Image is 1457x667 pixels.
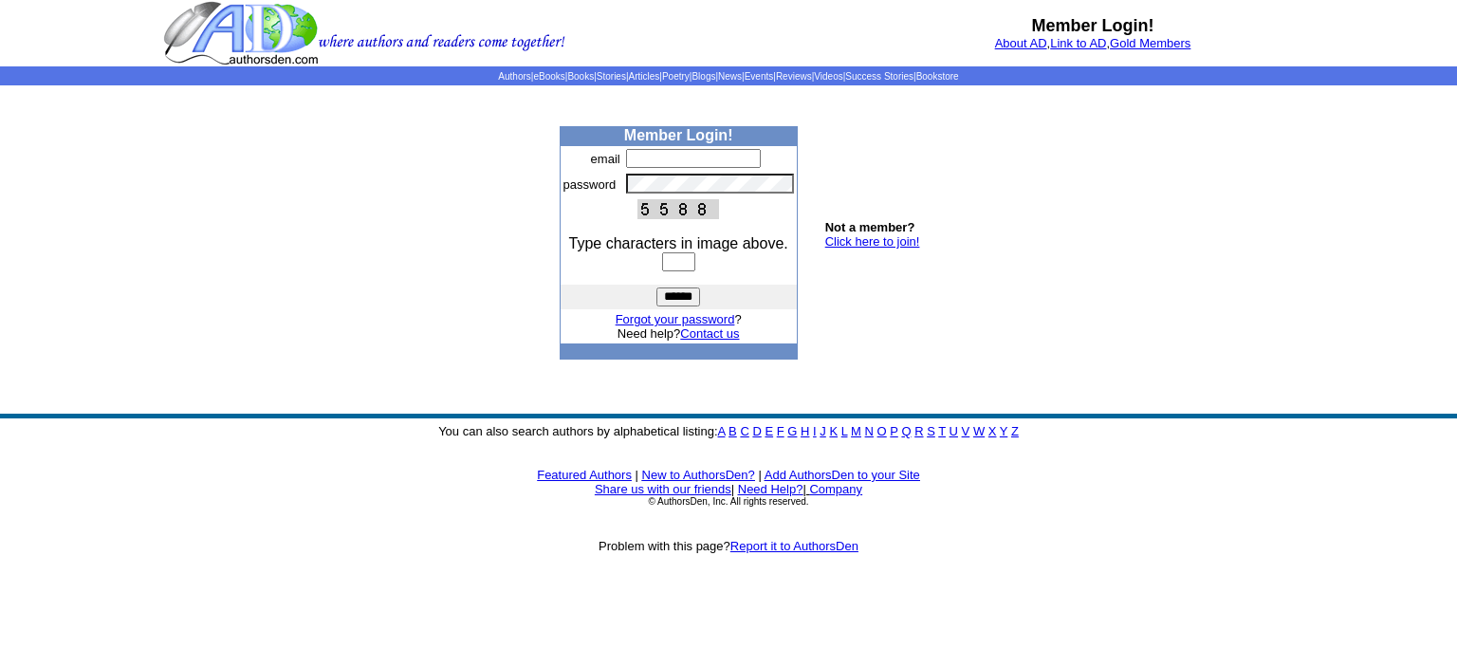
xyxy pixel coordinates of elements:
a: Z [1011,424,1019,438]
font: password [563,177,617,192]
font: , , [995,36,1191,50]
a: Poetry [662,71,690,82]
a: C [740,424,748,438]
a: I [813,424,817,438]
a: G [787,424,797,438]
b: Member Login! [1032,16,1154,35]
font: ? [616,312,742,326]
a: Add AuthorsDen to your Site [765,468,920,482]
a: A [718,424,726,438]
a: News [718,71,742,82]
a: D [752,424,761,438]
a: R [914,424,923,438]
font: | [802,482,862,496]
font: | [636,468,638,482]
font: email [591,152,620,166]
a: Need Help? [738,482,803,496]
font: | [731,482,734,496]
font: Need help? [618,326,740,341]
font: | [758,468,761,482]
a: Books [567,71,594,82]
a: Reviews [776,71,812,82]
a: Forgot your password [616,312,735,326]
a: eBooks [533,71,564,82]
a: X [988,424,997,438]
a: F [777,424,784,438]
a: Articles [629,71,660,82]
font: You can also search authors by alphabetical listing: [438,424,1019,438]
b: Not a member? [825,220,915,234]
a: B [728,424,737,438]
a: Events [745,71,774,82]
a: T [938,424,946,438]
img: This Is CAPTCHA Image [637,199,719,219]
a: Y [1000,424,1007,438]
a: Contact us [680,326,739,341]
a: J [820,424,826,438]
a: P [890,424,897,438]
a: Authors [498,71,530,82]
a: E [765,424,773,438]
font: Problem with this page? [599,539,858,553]
a: Share us with our friends [595,482,731,496]
a: S [927,424,935,438]
a: Link to AD [1050,36,1106,50]
a: Bookstore [916,71,959,82]
a: L [841,424,848,438]
font: Type characters in image above. [569,235,788,251]
font: © AuthorsDen, Inc. All rights reserved. [648,496,808,507]
a: Click here to join! [825,234,920,249]
a: Stories [597,71,626,82]
a: Videos [814,71,842,82]
a: W [973,424,985,438]
a: Gold Members [1110,36,1190,50]
a: O [877,424,887,438]
a: Featured Authors [537,468,632,482]
a: H [801,424,809,438]
b: Member Login! [624,127,733,143]
a: V [962,424,970,438]
a: Company [809,482,862,496]
a: N [865,424,874,438]
span: | | | | | | | | | | | | [498,71,958,82]
a: Blogs [692,71,715,82]
a: U [950,424,958,438]
a: New to AuthorsDen? [642,468,755,482]
a: Q [901,424,911,438]
a: M [851,424,861,438]
a: K [829,424,838,438]
a: Report it to AuthorsDen [730,539,858,553]
a: About AD [995,36,1047,50]
a: Success Stories [845,71,913,82]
